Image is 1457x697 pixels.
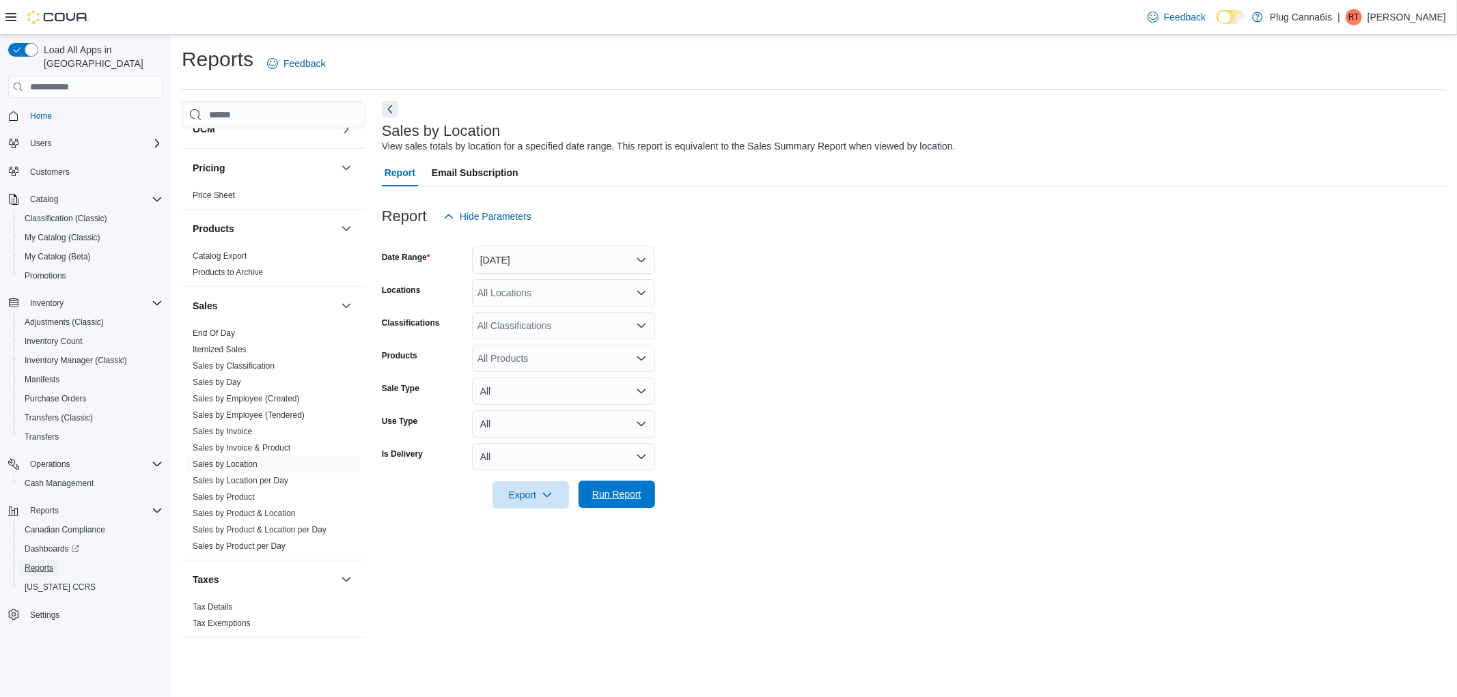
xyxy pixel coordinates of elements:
[193,427,252,436] a: Sales by Invoice
[19,248,163,265] span: My Catalog (Beta)
[193,190,235,200] a: Price Sheet
[19,210,163,227] span: Classification (Classic)
[193,601,233,612] span: Tax Details
[193,190,235,201] span: Price Sheet
[14,578,168,597] button: [US_STATE] CCRS
[193,344,247,355] span: Itemized Sales
[25,336,83,347] span: Inventory Count
[382,139,956,154] div: View sales totals by location for a specified date range. This report is equivalent to the Sales ...
[193,618,251,629] span: Tax Exemptions
[38,43,163,70] span: Load All Apps in [GEOGRAPHIC_DATA]
[432,159,518,186] span: Email Subscription
[193,410,305,420] a: Sales by Employee (Tendered)
[1217,10,1245,25] input: Dark Mode
[3,605,168,625] button: Settings
[193,328,235,339] span: End Of Day
[30,298,64,309] span: Inventory
[193,573,219,586] h3: Taxes
[25,431,59,442] span: Transfers
[14,351,168,370] button: Inventory Manager (Classic)
[19,390,92,407] a: Purchase Orders
[19,541,163,557] span: Dashboards
[25,162,163,180] span: Customers
[25,543,79,554] span: Dashboards
[19,522,111,538] a: Canadian Compliance
[193,268,263,277] a: Products to Archive
[25,478,94,489] span: Cash Management
[382,317,440,328] label: Classifications
[193,251,247,261] span: Catalog Export
[25,355,127,366] span: Inventory Manager (Classic)
[193,299,335,313] button: Sales
[19,522,163,538] span: Canadian Compliance
[14,332,168,351] button: Inventory Count
[193,602,233,612] a: Tax Details
[382,383,419,394] label: Sale Type
[1337,9,1340,25] p: |
[19,333,163,350] span: Inventory Count
[193,299,218,313] h3: Sales
[193,492,255,502] a: Sales by Product
[25,191,163,208] span: Catalog
[19,560,59,576] a: Reports
[382,285,421,296] label: Locations
[193,161,335,175] button: Pricing
[25,164,75,180] a: Customers
[193,328,235,338] a: End Of Day
[382,252,430,263] label: Date Range
[25,135,57,152] button: Users
[193,267,263,278] span: Products to Archive
[182,599,365,637] div: Taxes
[30,138,51,149] span: Users
[472,443,655,470] button: All
[14,427,168,446] button: Transfers
[193,508,296,519] span: Sales by Product & Location
[14,474,168,493] button: Cash Management
[25,191,64,208] button: Catalog
[25,582,96,593] span: [US_STATE] CCRS
[19,429,163,445] span: Transfers
[382,101,398,117] button: Next
[193,618,251,628] a: Tax Exemptions
[636,353,647,364] button: Open list of options
[382,350,417,361] label: Products
[14,370,168,389] button: Manifests
[19,579,163,595] span: Washington CCRS
[19,541,85,557] a: Dashboards
[19,229,106,246] a: My Catalog (Classic)
[25,295,163,311] span: Inventory
[193,509,296,518] a: Sales by Product & Location
[193,361,275,371] a: Sales by Classification
[3,501,168,520] button: Reports
[25,607,65,623] a: Settings
[193,394,300,403] a: Sales by Employee (Created)
[27,10,89,24] img: Cova
[19,352,133,369] a: Inventory Manager (Classic)
[193,393,300,404] span: Sales by Employee (Created)
[3,134,168,153] button: Users
[19,560,163,576] span: Reports
[14,247,168,266] button: My Catalog (Beta)
[1368,9,1446,25] p: [PERSON_NAME]
[19,229,163,246] span: My Catalog (Classic)
[193,443,290,453] a: Sales by Invoice & Product
[193,524,327,535] span: Sales by Product & Location per Day
[25,456,76,472] button: Operations
[472,410,655,438] button: All
[338,121,355,137] button: OCM
[30,194,58,205] span: Catalog
[19,352,163,369] span: Inventory Manager (Classic)
[25,295,69,311] button: Inventory
[492,481,569,509] button: Export
[14,266,168,285] button: Promotions
[338,571,355,588] button: Taxes
[193,122,335,136] button: OCM
[14,389,168,408] button: Purchase Orders
[19,268,163,284] span: Promotions
[182,187,365,209] div: Pricing
[193,476,288,485] a: Sales by Location per Day
[25,213,107,224] span: Classification (Classic)
[382,123,501,139] h3: Sales by Location
[1346,9,1362,25] div: Randy Tay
